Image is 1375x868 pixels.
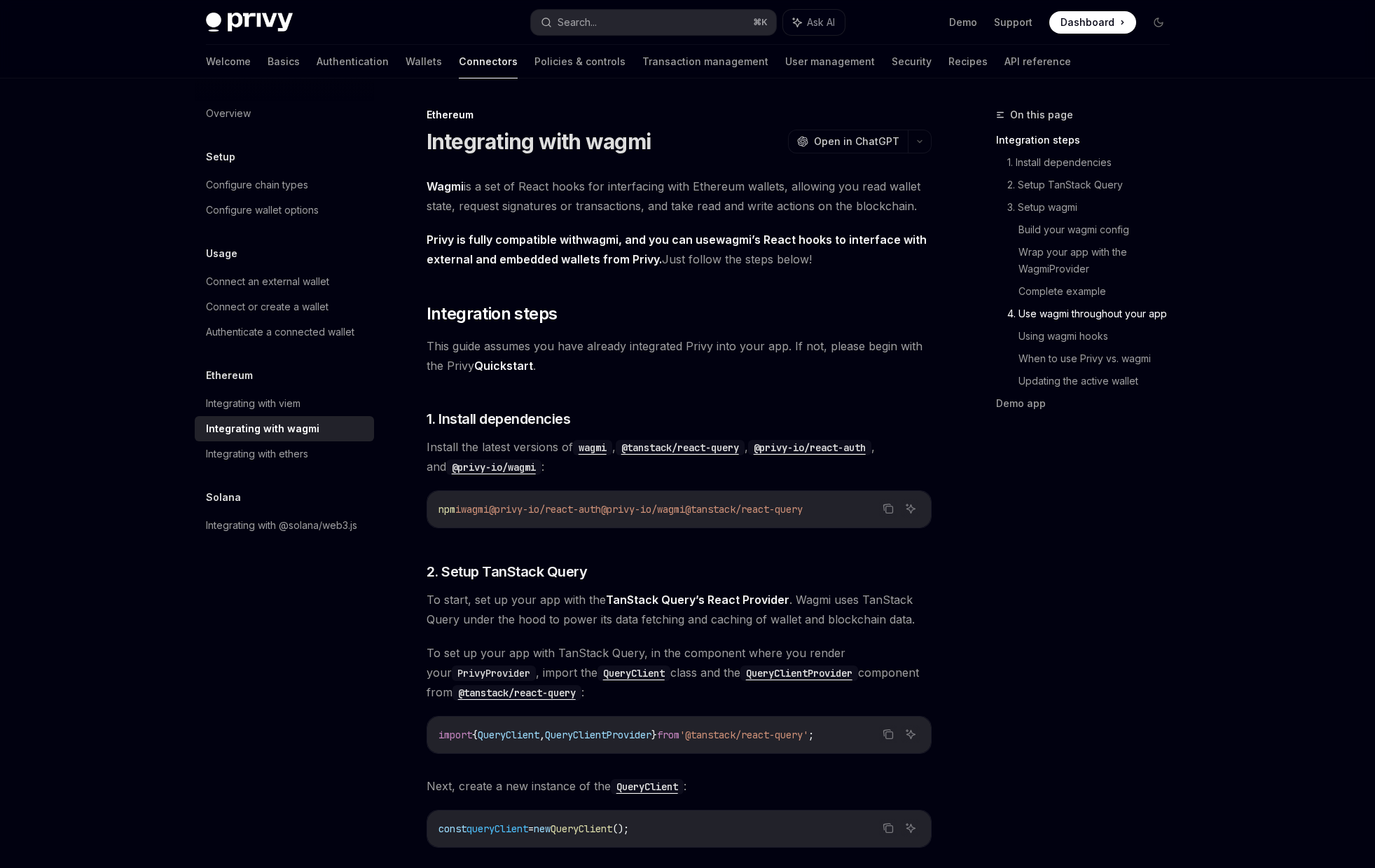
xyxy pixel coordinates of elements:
a: QueryClient [611,779,684,793]
button: Copy the contents from the code block [879,725,897,743]
span: ; [808,729,814,741]
a: QueryClient [597,666,670,680]
a: Connectors [459,45,518,78]
a: Welcome [206,45,251,78]
a: Updating the active wallet [1018,370,1181,392]
img: dark logo [206,13,293,32]
a: Build your wagmi config [1018,219,1181,241]
h5: Solana [206,489,241,506]
div: Authenticate a connected wallet [206,324,354,340]
a: TanStack Query’s React Provider [606,593,789,607]
span: '@tanstack/react-query' [679,729,808,741]
button: Copy the contents from the code block [879,500,897,518]
button: Ask AI [901,819,920,837]
a: @privy-io/wagmi [446,460,541,474]
a: Wagmi [427,179,464,194]
a: Quickstart [474,359,533,373]
a: Integrating with ethers [195,441,374,467]
code: @tanstack/react-query [616,440,745,455]
a: Policies & controls [534,45,626,78]
span: Open in ChatGPT [814,135,899,149]
a: Integrating with @solana/web3.js [195,513,374,538]
span: Integration steps [427,303,558,325]
a: 4. Use wagmi throughout your app [1007,303,1181,325]
a: Dashboard [1049,11,1136,34]
code: PrivyProvider [452,666,536,681]
a: Basics [268,45,300,78]
a: User management [785,45,875,78]
a: Wallets [406,45,442,78]
code: @tanstack/react-query [452,685,581,701]
div: Configure chain types [206,177,308,193]
button: Open in ChatGPT [788,130,908,153]
code: QueryClientProvider [740,666,858,681]
code: @privy-io/wagmi [446,460,541,475]
code: @privy-io/react-auth [748,440,871,455]
span: wagmi [461,503,489,516]
a: API reference [1004,45,1071,78]
span: To set up your app with TanStack Query, in the component where you render your , import the class... [427,643,932,702]
button: Ask AI [901,500,920,518]
span: npm [438,503,455,516]
div: Search... [558,14,597,31]
a: Connect or create a wallet [195,294,374,319]
a: Integrating with viem [195,391,374,416]
button: Ask AI [783,10,845,35]
span: Next, create a new instance of the : [427,776,932,796]
h5: Setup [206,149,235,165]
a: @tanstack/react-query [616,440,745,454]
a: Security [892,45,932,78]
span: const [438,822,467,835]
a: QueryClientProvider [740,666,858,680]
a: When to use Privy vs. wagmi [1018,347,1181,370]
span: Just follow the steps below! [427,230,932,269]
h1: Integrating with wagmi [427,129,651,154]
a: Support [994,15,1032,29]
a: Using wagmi hooks [1018,325,1181,347]
button: Ask AI [901,725,920,743]
a: wagmi [573,440,612,454]
span: QueryClientProvider [545,729,651,741]
a: 3. Setup wagmi [1007,196,1181,219]
span: Install the latest versions of , , , and : [427,437,932,476]
a: Integration steps [996,129,1181,151]
span: This guide assumes you have already integrated Privy into your app. If not, please begin with the... [427,336,932,376]
span: { [472,729,478,741]
a: Integrating with wagmi [195,416,374,441]
span: On this page [1010,106,1073,123]
span: (); [612,822,629,835]
code: QueryClient [597,666,670,681]
span: } [651,729,657,741]
div: Connect or create a wallet [206,298,329,315]
a: Complete example [1018,280,1181,303]
a: Configure wallet options [195,198,374,223]
span: @tanstack/react-query [685,503,803,516]
a: Recipes [948,45,988,78]
h5: Usage [206,245,237,262]
a: Demo [949,15,977,29]
a: wagmi [716,233,752,247]
span: queryClient [467,822,528,835]
a: Authenticate a connected wallet [195,319,374,345]
a: Overview [195,101,374,126]
code: wagmi [573,440,612,455]
span: 2. Setup TanStack Query [427,562,588,581]
span: QueryClient [478,729,539,741]
a: @tanstack/react-query [452,685,581,699]
span: from [657,729,679,741]
button: Toggle dark mode [1147,11,1170,34]
div: Overview [206,105,251,122]
div: Integrating with @solana/web3.js [206,517,357,534]
a: @privy-io/react-auth [748,440,871,454]
span: @privy-io/wagmi [601,503,685,516]
div: Ethereum [427,108,932,122]
span: ⌘ K [753,17,768,28]
a: 1. Install dependencies [1007,151,1181,174]
span: 1. Install dependencies [427,409,571,429]
div: Integrating with wagmi [206,420,319,437]
span: Dashboard [1060,15,1114,29]
a: 2. Setup TanStack Query [1007,174,1181,196]
a: Connect an external wallet [195,269,374,294]
div: Connect an external wallet [206,273,329,290]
